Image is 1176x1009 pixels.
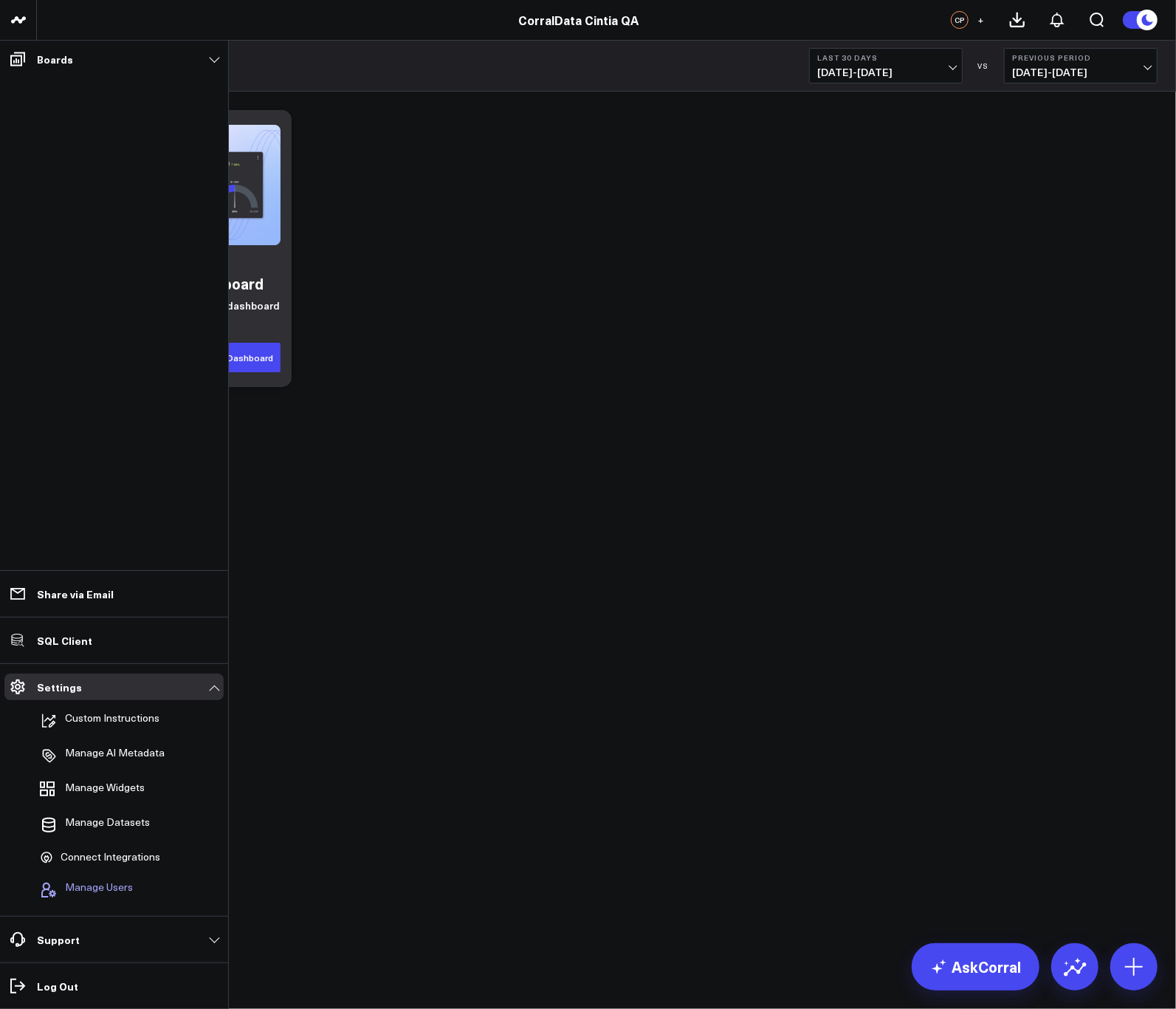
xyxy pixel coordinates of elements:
[978,15,985,25] span: +
[65,881,133,899] span: Manage Users
[37,980,78,992] p: Log Out
[34,774,179,807] a: Manage Widgets
[1012,66,1149,78] span: [DATE] - [DATE]
[65,747,165,765] p: Manage AI Metadata
[970,61,997,70] div: VS
[34,809,179,841] a: Manage Datasets
[34,739,179,772] a: Manage AI Metadata
[951,11,969,29] div: CP
[34,844,179,872] a: Connect Integrations
[178,343,281,372] button: Generate Dashboard
[1004,48,1158,83] button: Previous Period[DATE]-[DATE]
[972,11,990,29] button: +
[4,627,224,654] a: SQL Client
[4,973,224,999] a: Log Out
[1012,53,1149,62] b: Previous Period
[37,635,92,646] p: SQL Client
[912,943,1039,991] a: AskCorral
[65,816,150,834] span: Manage Datasets
[817,53,955,62] b: Last 30 Days
[34,874,133,906] button: Manage Users
[65,712,159,730] p: Custom Instructions
[817,66,955,78] span: [DATE] - [DATE]
[37,934,80,945] p: Support
[65,781,145,799] span: Manage Widgets
[34,705,159,737] button: Custom Instructions
[809,48,963,83] button: Last 30 Days[DATE]-[DATE]
[37,53,73,65] p: Boards
[37,588,114,600] p: Share via Email
[61,851,160,864] span: Connect Integrations
[519,12,639,28] a: CorralData Cintia QA
[37,681,82,693] p: Settings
